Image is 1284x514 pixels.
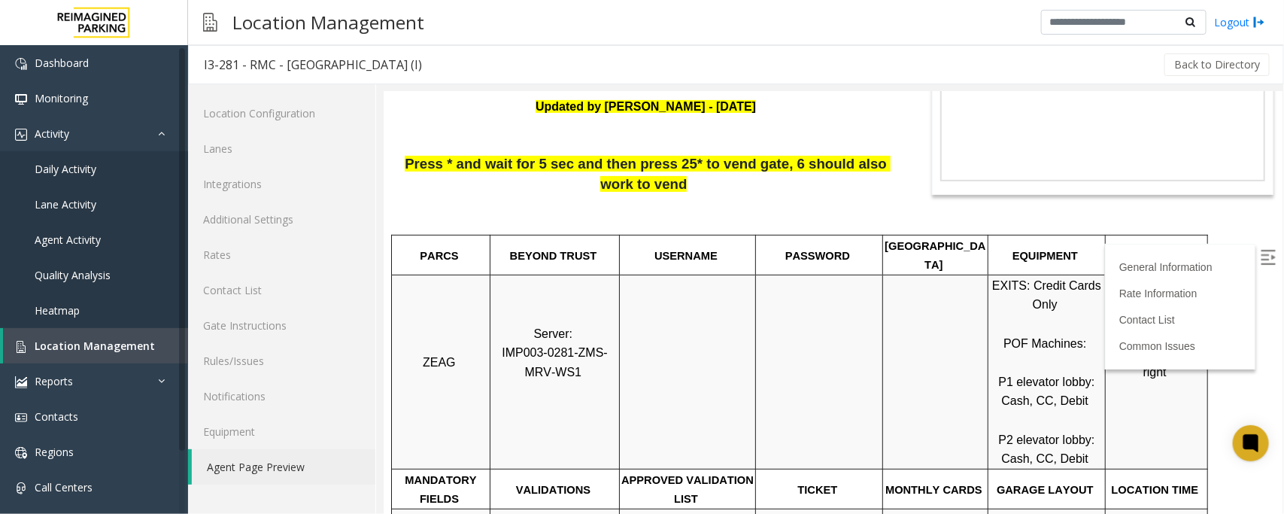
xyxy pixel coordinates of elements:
img: logout [1253,14,1265,30]
a: Location Management [3,328,188,363]
a: Common Issues [736,248,812,260]
div: I3-281 - RMC - [GEOGRAPHIC_DATA] (I) [204,55,422,75]
img: 'icon' [15,341,27,353]
span: BEYOND TRUST [126,158,214,170]
span: Regions [35,445,74,459]
span: Reports [35,374,73,388]
span: Contacts [35,409,78,424]
span: Dashboard [35,56,89,70]
span: VALIDATIONS [132,392,207,404]
img: 'icon' [15,447,27,459]
span: APPROVED VALIDATION LIST [238,382,373,414]
a: General Information [736,169,829,181]
a: Agent Page Preview [192,449,375,485]
img: 'icon' [15,482,27,494]
a: Gate Instructions [188,308,375,343]
a: Integrations [188,166,375,202]
a: Additional Settings [188,202,375,237]
span: PASSWORD [402,158,466,170]
span: Quality Analysis [35,268,111,282]
a: Equipment [188,414,375,449]
span: ZEAG [39,264,72,277]
span: EXITS: Credit Cards Only [609,187,721,220]
span: USERNAME [271,158,334,170]
span: Agent Activity [35,233,101,247]
a: Rules/Issues [188,343,375,379]
span: Daily Activity [35,162,96,176]
a: Rate Information [736,196,814,208]
span: POF Machines: [620,245,703,258]
span: P1 elevator lobby: Cash, CC, Debit [615,284,715,316]
span: TICKET [414,392,454,404]
button: Back to Directory [1164,53,1270,76]
span: Location Management [35,339,155,353]
span: [GEOGRAPHIC_DATA] [501,148,602,180]
img: 'icon' [15,412,27,424]
img: 'icon' [15,58,27,70]
span: LOCATION TIME [728,392,815,404]
a: Lanes [188,131,375,166]
a: Notifications [188,379,375,414]
a: Logout [1214,14,1265,30]
img: Open/Close Sidebar Menu [877,158,892,173]
img: 'icon' [15,376,27,388]
span: Monitoring [35,91,88,105]
a: Rates [188,237,375,272]
img: 'icon' [15,93,27,105]
span: Activity [35,126,69,141]
span: Server: [150,236,189,248]
span: P2 elevator lobby: Cash, CC, Debit [615,342,715,374]
span: Heatmap [35,303,80,318]
span: EQUIPMENT [629,158,694,170]
span: Press * and wait for 5 sec and then press 25* to vend gate, 6 should also work to vend [21,64,507,100]
span: IMP003-0281-ZMS-MRV-WS1 [118,254,224,287]
span: Call Centers [35,480,93,494]
font: Updated by [PERSON_NAME] - [DATE] [152,8,372,21]
h3: Location Management [225,4,432,41]
a: Contact List [188,272,375,308]
span: GARAGE LAYOUT [613,392,710,404]
a: Contact List [736,222,791,234]
img: 'icon' [15,129,27,141]
span: MANDATORY FIELDS [21,382,96,414]
span: Lane Activity [35,197,96,211]
span: PARCS [36,158,74,170]
span: MONTHLY CARDS [502,392,599,404]
span: London Drugs - [253,421,336,434]
a: Location Configuration [188,96,375,131]
img: pageIcon [203,4,217,41]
